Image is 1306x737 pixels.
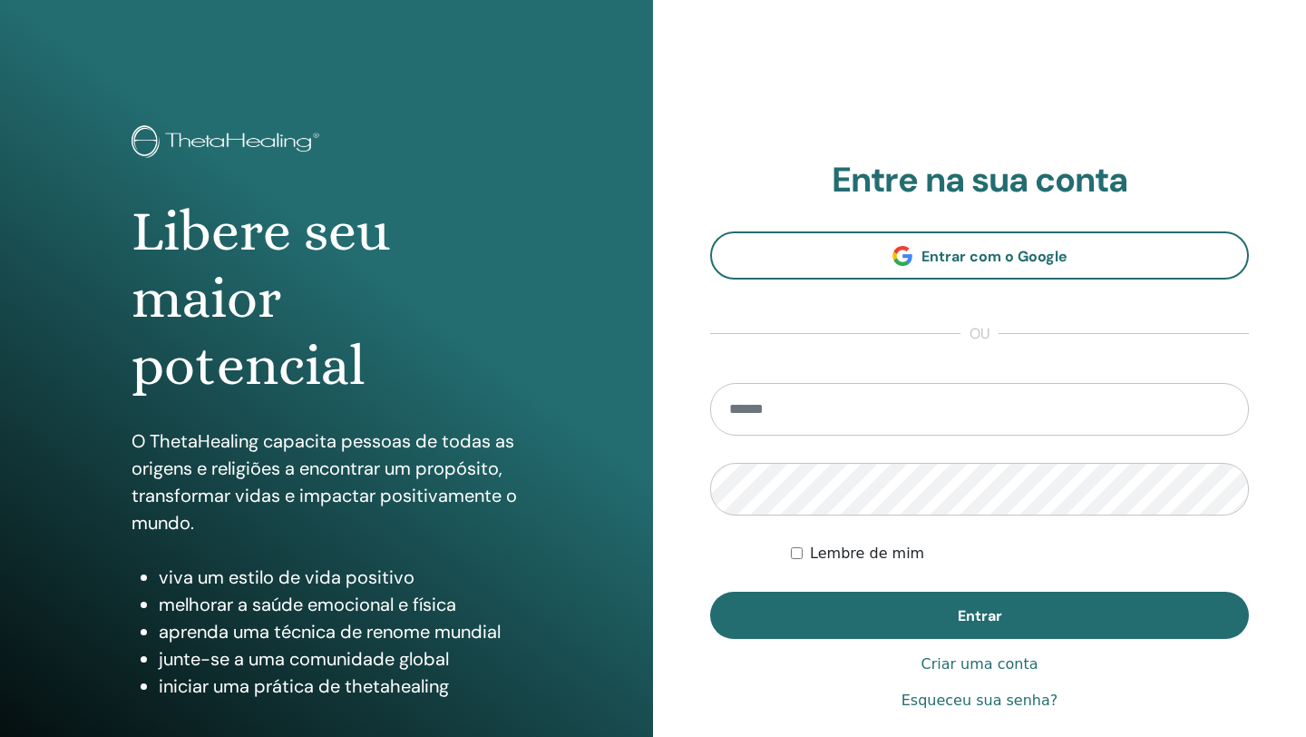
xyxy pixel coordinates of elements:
font: Criar uma conta [921,655,1038,673]
font: O ThetaHealing capacita pessoas de todas as origens e religiões a encontrar um propósito, transfo... [132,429,517,535]
font: ou [970,324,989,343]
button: Entrar [710,592,1249,639]
div: Mantenha-me autenticado indefinidamente ou até que eu faça logout manualmente [791,543,1249,565]
font: junte-se a uma comunidade global [159,647,449,671]
font: melhorar a saúde emocional e física [159,593,456,616]
font: Lembre de mim [810,545,924,562]
font: iniciar uma prática de thetahealing [159,674,449,698]
font: Entre na sua conta [832,157,1127,202]
a: Criar uma conta [921,653,1038,675]
font: Entrar com o Google [921,247,1067,266]
font: Entrar [958,606,1002,625]
font: aprenda uma técnica de renome mundial [159,620,501,644]
a: Esqueceu sua senha? [902,690,1058,712]
a: Entrar com o Google [710,231,1249,280]
font: Libere seu maior potencial [132,199,390,398]
font: Esqueceu sua senha? [902,692,1058,709]
font: viva um estilo de vida positivo [159,565,414,589]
